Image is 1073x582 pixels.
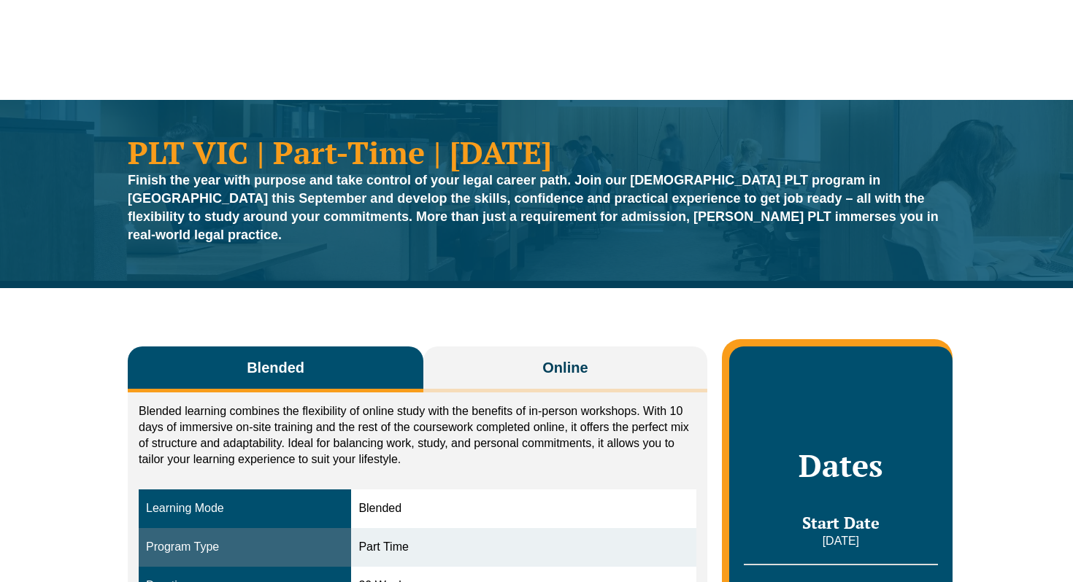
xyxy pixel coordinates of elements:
span: Start Date [802,512,880,533]
p: [DATE] [744,533,938,549]
span: Blended [247,357,304,378]
span: Online [542,357,588,378]
p: Blended learning combines the flexibility of online study with the benefits of in-person workshop... [139,403,696,467]
div: Part Time [358,539,688,556]
strong: Finish the year with purpose and take control of your legal career path. Join our [DEMOGRAPHIC_DA... [128,173,939,242]
div: Program Type [146,539,344,556]
div: Learning Mode [146,500,344,517]
h2: Dates [744,447,938,484]
div: Blended [358,500,688,517]
h1: PLT VIC | Part-Time | [DATE] [128,136,945,168]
